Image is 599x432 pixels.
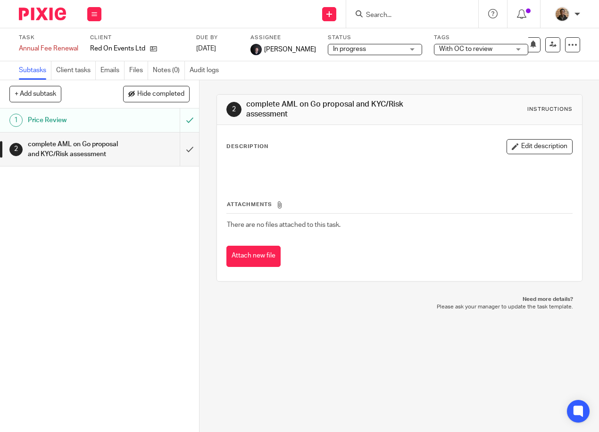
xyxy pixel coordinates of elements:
label: Tags [434,34,528,42]
button: Hide completed [123,86,190,102]
h1: complete AML on Go proposal and KYC/Risk assessment [28,137,123,161]
button: + Add subtask [9,86,61,102]
label: Task [19,34,78,42]
a: Emails [100,61,125,80]
p: Please ask your manager to update the task template. [226,303,573,311]
div: 2 [9,143,23,156]
button: Attach new file [226,246,281,267]
a: Subtasks [19,61,51,80]
label: Status [328,34,422,42]
p: Red On Events Ltd [90,44,145,53]
span: There are no files attached to this task. [227,222,341,228]
img: WhatsApp%20Image%202025-04-23%20.jpg [555,7,570,22]
span: [PERSON_NAME] [264,45,316,54]
a: Files [129,61,148,80]
input: Search [365,11,450,20]
p: Need more details? [226,296,573,303]
p: Description [226,143,268,150]
img: 455A2509.jpg [250,44,262,55]
h1: Price Review [28,113,123,127]
div: 2 [226,102,241,117]
img: Pixie [19,8,66,20]
label: Client [90,34,184,42]
label: Assignee [250,34,316,42]
span: In progress [333,46,366,52]
label: Due by [196,34,239,42]
a: Notes (0) [153,61,185,80]
h1: complete AML on Go proposal and KYC/Risk assessment [246,100,419,120]
span: With OC to review [439,46,492,52]
span: Hide completed [137,91,184,98]
div: Annual Fee Renewal [19,44,78,53]
span: [DATE] [196,45,216,52]
button: Edit description [507,139,573,154]
div: Instructions [527,106,573,113]
a: Client tasks [56,61,96,80]
a: Audit logs [190,61,224,80]
div: 1 [9,114,23,127]
span: Attachments [227,202,272,207]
